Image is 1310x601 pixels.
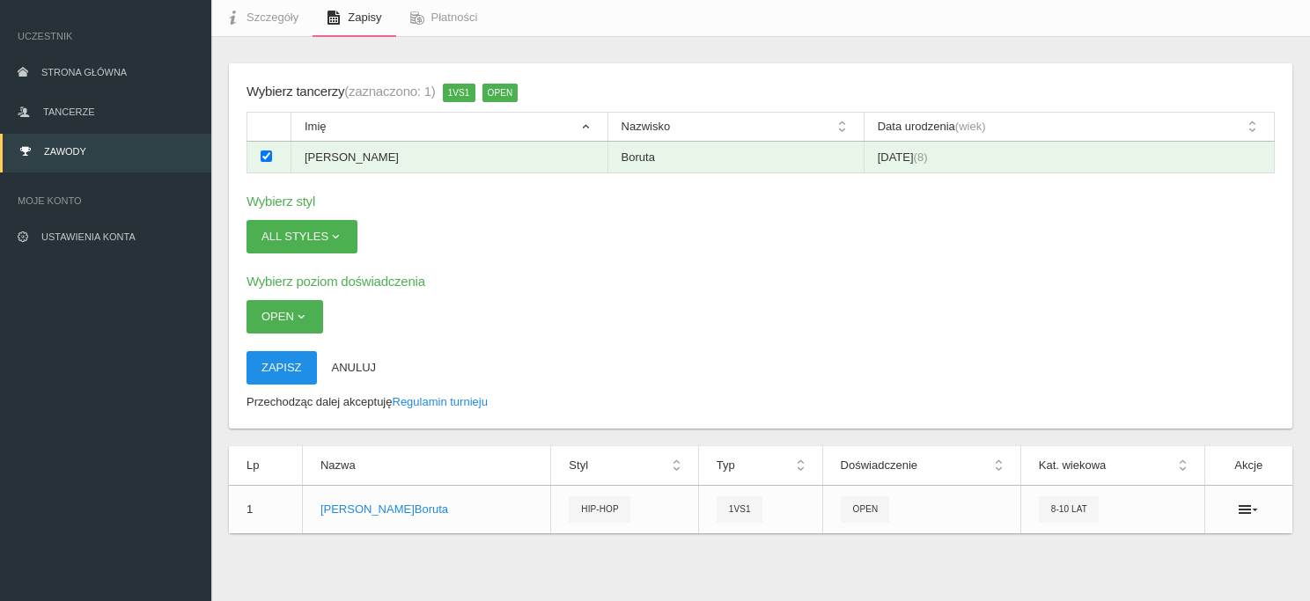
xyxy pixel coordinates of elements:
[607,142,864,173] td: Boruta
[247,271,1275,291] h6: Wybierz poziom doświadczenia
[344,84,435,99] span: (zaznaczono: 1)
[44,146,86,157] span: Zawody
[841,496,890,522] span: Open
[955,120,986,133] span: (wiek)
[822,446,1020,486] th: Doświadczenie
[607,113,864,142] th: Nazwisko
[229,446,302,486] th: Lp
[43,106,94,117] span: Tancerze
[291,142,608,173] td: [PERSON_NAME]
[247,11,298,24] span: Szczegóły
[247,81,436,103] div: Wybierz tancerzy
[551,446,698,486] th: Styl
[698,446,822,486] th: Typ
[247,351,317,385] button: Zapisz
[229,486,302,533] td: 1
[302,446,550,486] th: Nazwa
[247,300,323,333] button: Open
[320,501,533,518] p: [PERSON_NAME] Boruta
[717,496,762,522] span: 1vs1
[1204,446,1292,486] th: Akcje
[247,191,1275,211] h6: Wybierz styl
[569,496,629,522] span: Hip-hop
[18,192,194,209] span: Moje konto
[247,393,1275,411] p: Przechodząc dalej akceptuję
[482,84,519,101] span: OPEN
[864,142,1274,173] td: [DATE]
[914,150,928,164] span: (8)
[348,11,381,24] span: Zapisy
[317,351,392,385] button: Anuluj
[41,231,136,242] span: Ustawienia konta
[864,113,1274,142] th: Data urodzenia
[393,395,488,408] a: Regulamin turnieju
[1039,496,1099,522] span: 8-10 lat
[41,67,127,77] span: Strona główna
[291,113,608,142] th: Imię
[1020,446,1204,486] th: Kat. wiekowa
[18,27,194,45] span: Uczestnik
[443,84,475,101] span: 1vs1
[247,220,357,253] button: All styles
[431,11,478,24] span: Płatności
